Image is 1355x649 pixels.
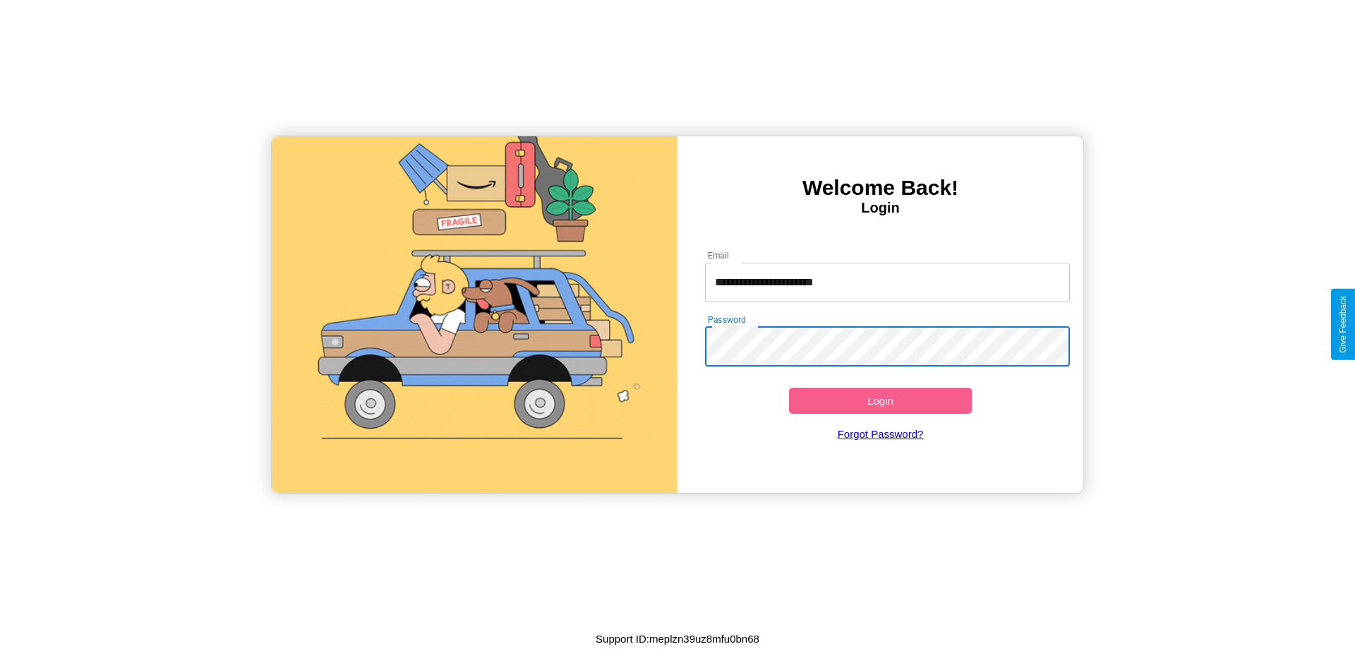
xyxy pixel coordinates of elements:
[698,414,1064,454] a: Forgot Password?
[1338,296,1348,353] div: Give Feedback
[789,388,972,414] button: Login
[677,176,1083,200] h3: Welcome Back!
[708,249,730,261] label: Email
[596,629,759,648] p: Support ID: meplzn39uz8mfu0bn68
[677,200,1083,216] h4: Login
[272,136,677,493] img: gif
[708,314,745,326] label: Password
